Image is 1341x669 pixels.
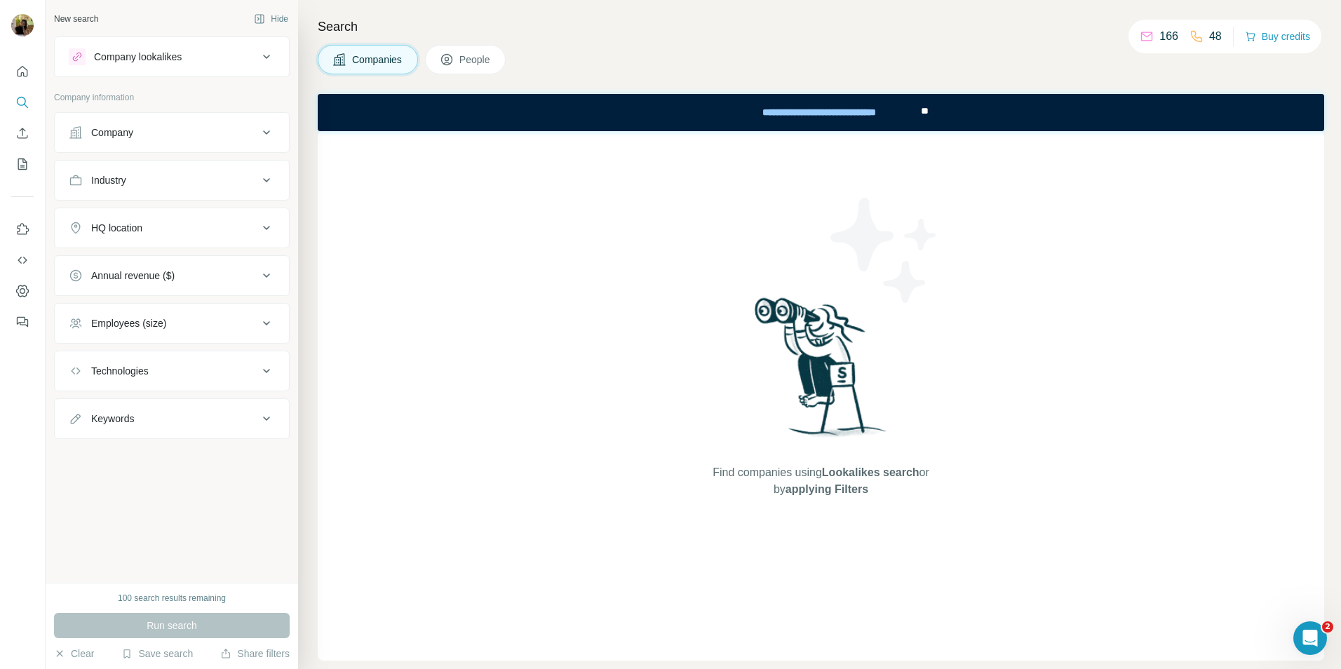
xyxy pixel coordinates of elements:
span: applying Filters [786,483,868,495]
div: Industry [91,173,126,187]
div: Company lookalikes [94,50,182,64]
button: Enrich CSV [11,121,34,146]
div: Company [91,126,133,140]
button: Use Surfe API [11,248,34,273]
p: Company information [54,91,290,104]
button: Search [11,90,34,115]
button: My lists [11,151,34,177]
button: Quick start [11,59,34,84]
button: Technologies [55,354,289,388]
button: Annual revenue ($) [55,259,289,292]
iframe: Banner [318,94,1324,131]
button: Company [55,116,289,149]
span: 2 [1322,621,1333,633]
img: Surfe Illustration - Stars [821,187,948,313]
span: Lookalikes search [822,466,919,478]
button: Dashboard [11,278,34,304]
button: Industry [55,163,289,197]
div: Technologies [91,364,149,378]
p: 166 [1159,28,1178,45]
iframe: Intercom live chat [1293,621,1327,655]
h4: Search [318,17,1324,36]
span: Companies [352,53,403,67]
button: Share filters [220,647,290,661]
span: Find companies using or by [708,464,933,498]
img: Avatar [11,14,34,36]
button: Buy credits [1245,27,1310,46]
button: Hide [244,8,298,29]
button: Keywords [55,402,289,435]
div: Keywords [91,412,134,426]
button: Clear [54,647,94,661]
button: Save search [121,647,193,661]
button: Feedback [11,309,34,334]
button: HQ location [55,211,289,245]
button: Use Surfe on LinkedIn [11,217,34,242]
p: 48 [1209,28,1222,45]
div: Annual revenue ($) [91,269,175,283]
div: New search [54,13,98,25]
button: Employees (size) [55,306,289,340]
div: HQ location [91,221,142,235]
span: People [459,53,492,67]
div: 100 search results remaining [118,592,226,604]
button: Company lookalikes [55,40,289,74]
div: Employees (size) [91,316,166,330]
img: Surfe Illustration - Woman searching with binoculars [748,294,894,450]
